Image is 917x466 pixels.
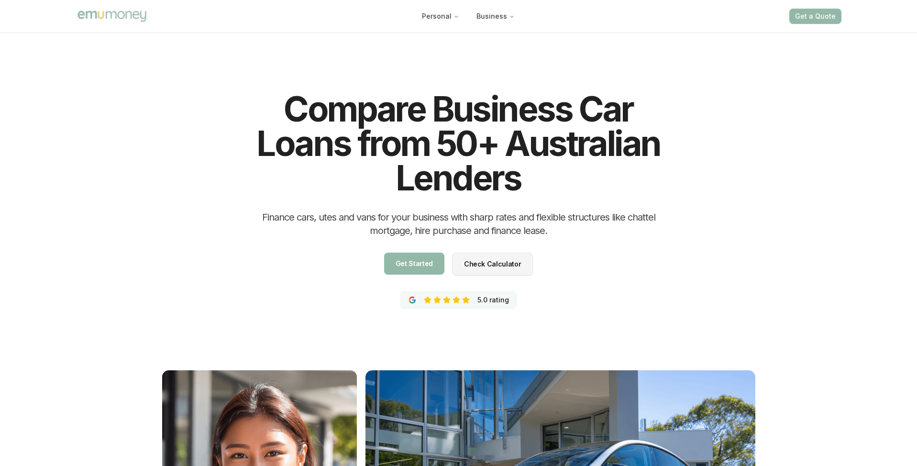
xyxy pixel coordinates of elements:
span: Check Calculator [464,261,521,267]
button: Personal [414,8,467,25]
a: Check Calculator [452,253,533,276]
h1: Compare Business Car Loans from 50+ Australian Lenders [244,92,673,195]
span: Get Started [396,260,433,267]
img: Emu Money 5 star verified Google Reviews [409,296,416,304]
a: Get Started [384,253,444,275]
h2: Finance cars, utes and vans for your business with sharp rates and flexible structures like chatt... [244,211,673,237]
button: Business [469,8,522,25]
button: Get a Quote [789,9,841,24]
p: 5.0 rating [477,295,509,305]
img: Emu Money [76,9,148,23]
